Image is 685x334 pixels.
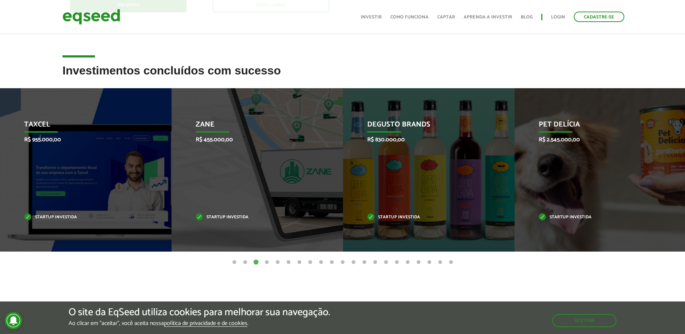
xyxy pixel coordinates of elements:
button: 11 of 21 [339,259,346,266]
a: Login [551,15,565,20]
button: 6 of 21 [285,259,292,266]
button: 8 of 21 [307,259,314,266]
img: EqSeed [62,7,120,26]
button: 3 of 21 [252,259,260,266]
a: Cadastre-se [574,12,624,22]
p: R$ 455.000,00 [196,136,308,143]
p: Startup investida [367,215,480,219]
button: 5 of 21 [274,259,281,266]
button: 15 of 21 [382,259,390,266]
a: política de privacidade e de cookies [164,321,247,327]
button: 13 of 21 [361,259,368,266]
a: Aprenda a investir [464,15,512,20]
p: Zane [196,120,308,133]
p: R$ 830.000,00 [367,136,480,143]
p: Startup investida [539,215,651,219]
a: Captar [437,15,455,20]
button: 19 of 21 [426,259,433,266]
button: 20 of 21 [437,259,444,266]
a: Investir [361,15,382,20]
p: Ao clicar em "aceitar", você aceita nossa . [69,320,330,327]
button: 16 of 21 [393,259,400,266]
button: 12 of 21 [350,259,357,266]
p: Taxcel [24,120,137,133]
a: Blog [521,15,533,20]
p: R$ 955.000,00 [24,136,137,143]
button: 9 of 21 [317,259,325,266]
a: Como funciona [390,15,429,20]
p: R$ 2.545.000,00 [539,136,651,143]
button: Aceitar [552,314,616,327]
button: 1 of 21 [231,259,238,266]
button: 21 of 21 [447,259,455,266]
button: 17 of 21 [404,259,411,266]
p: Startup investida [24,215,137,219]
button: 2 of 21 [242,259,249,266]
p: Pet Delícia [539,120,651,133]
h5: O site da EqSeed utiliza cookies para melhorar sua navegação. [69,307,330,318]
p: Degusto Brands [367,120,480,133]
button: 18 of 21 [415,259,422,266]
button: 14 of 21 [372,259,379,266]
h2: Investimentos concluídos com sucesso [62,64,623,88]
p: Startup investida [196,215,308,219]
button: 4 of 21 [263,259,270,266]
button: 10 of 21 [328,259,335,266]
button: 7 of 21 [296,259,303,266]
